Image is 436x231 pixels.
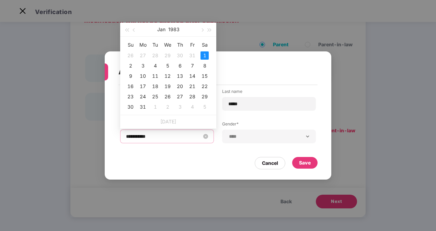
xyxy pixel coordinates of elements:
[200,51,209,60] div: 1
[174,71,186,81] td: 1983-01-13
[139,82,147,90] div: 17
[198,92,211,102] td: 1983-01-29
[198,61,211,71] td: 1983-01-08
[126,93,135,101] div: 23
[222,121,316,130] label: Gender*
[160,119,176,124] a: [DATE]
[200,82,209,90] div: 22
[124,71,137,81] td: 1983-01-09
[176,72,184,80] div: 13
[149,71,161,81] td: 1983-01-11
[137,39,149,50] th: Mo
[151,93,159,101] div: 25
[126,82,135,90] div: 16
[200,93,209,101] div: 29
[198,102,211,112] td: 1983-02-05
[203,134,208,139] span: close-circle
[163,62,172,70] div: 5
[124,39,137,50] th: Su
[163,82,172,90] div: 19
[149,81,161,92] td: 1983-01-18
[124,50,137,61] td: 1982-12-26
[174,81,186,92] td: 1983-01-20
[186,50,198,61] td: 1982-12-31
[139,103,147,111] div: 31
[126,103,135,111] div: 30
[161,71,174,81] td: 1983-01-12
[139,62,147,70] div: 3
[176,93,184,101] div: 27
[124,92,137,102] td: 1983-01-23
[137,61,149,71] td: 1983-01-03
[161,50,174,61] td: 1982-12-29
[161,39,174,50] th: We
[168,23,180,36] button: 1983
[139,93,147,101] div: 24
[151,62,159,70] div: 4
[139,72,147,80] div: 10
[186,92,198,102] td: 1983-01-28
[174,61,186,71] td: 1983-01-06
[151,51,159,60] div: 28
[137,92,149,102] td: 1983-01-24
[188,103,196,111] div: 4
[299,159,311,167] div: Save
[198,50,211,61] td: 1983-01-01
[139,51,147,60] div: 27
[151,82,159,90] div: 18
[200,62,209,70] div: 8
[198,39,211,50] th: Sa
[174,92,186,102] td: 1983-01-27
[186,81,198,92] td: 1983-01-21
[174,102,186,112] td: 1983-02-03
[161,102,174,112] td: 1983-02-02
[149,50,161,61] td: 1982-12-28
[163,72,172,80] div: 12
[198,71,211,81] td: 1983-01-15
[124,102,137,112] td: 1983-01-30
[118,58,301,85] div: Add Father
[262,159,278,167] div: Cancel
[124,61,137,71] td: 1983-01-02
[149,39,161,50] th: Tu
[151,72,159,80] div: 11
[137,71,149,81] td: 1983-01-10
[198,81,211,92] td: 1983-01-22
[163,103,172,111] div: 2
[163,93,172,101] div: 26
[176,82,184,90] div: 20
[188,82,196,90] div: 21
[137,81,149,92] td: 1983-01-17
[176,103,184,111] div: 3
[163,51,172,60] div: 29
[186,102,198,112] td: 1983-02-04
[137,102,149,112] td: 1983-01-31
[188,51,196,60] div: 31
[200,103,209,111] div: 5
[174,39,186,50] th: Th
[161,81,174,92] td: 1983-01-19
[186,71,198,81] td: 1983-01-14
[124,81,137,92] td: 1983-01-16
[149,102,161,112] td: 1983-02-01
[188,93,196,101] div: 28
[126,72,135,80] div: 9
[200,72,209,80] div: 15
[188,62,196,70] div: 7
[161,92,174,102] td: 1983-01-26
[176,62,184,70] div: 6
[176,51,184,60] div: 30
[157,23,165,36] button: Jan
[186,61,198,71] td: 1983-01-07
[137,50,149,61] td: 1982-12-27
[174,50,186,61] td: 1982-12-30
[188,72,196,80] div: 14
[161,61,174,71] td: 1983-01-05
[186,39,198,50] th: Fr
[126,51,135,60] div: 26
[126,62,135,70] div: 2
[149,92,161,102] td: 1983-01-25
[222,88,316,97] label: Last name
[149,61,161,71] td: 1983-01-04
